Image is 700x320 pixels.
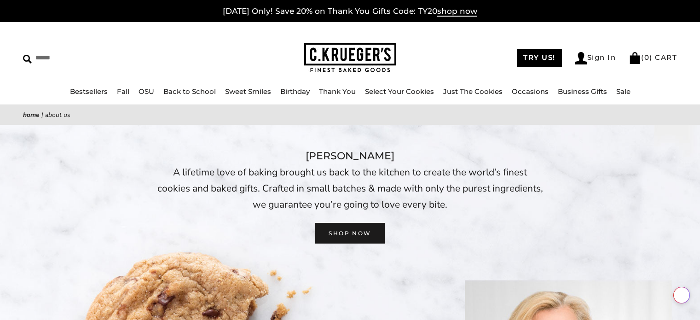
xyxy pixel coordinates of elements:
[575,52,616,64] a: Sign In
[163,87,216,96] a: Back to School
[315,223,384,244] a: SHOP NOW
[139,87,154,96] a: OSU
[41,111,43,119] span: |
[304,43,396,73] img: C.KRUEGER'S
[644,53,650,62] span: 0
[225,87,271,96] a: Sweet Smiles
[280,87,310,96] a: Birthday
[23,111,40,119] a: Home
[558,87,607,96] a: Business Gifts
[23,55,32,64] img: Search
[117,87,129,96] a: Fall
[629,53,677,62] a: (0) CART
[517,49,562,67] a: TRY US!
[45,111,70,119] span: About Us
[23,110,677,120] nav: breadcrumbs
[319,87,356,96] a: Thank You
[616,87,631,96] a: Sale
[437,6,477,17] span: shop now
[70,87,108,96] a: Bestsellers
[443,87,503,96] a: Just The Cookies
[365,87,434,96] a: Select Your Cookies
[23,51,178,65] input: Search
[157,164,544,212] p: A lifetime love of baking brought us back to the kitchen to create the world’s finest cookies and...
[223,6,477,17] a: [DATE] Only! Save 20% on Thank You Gifts Code: TY20shop now
[575,52,587,64] img: Account
[629,52,641,64] img: Bag
[512,87,549,96] a: Occasions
